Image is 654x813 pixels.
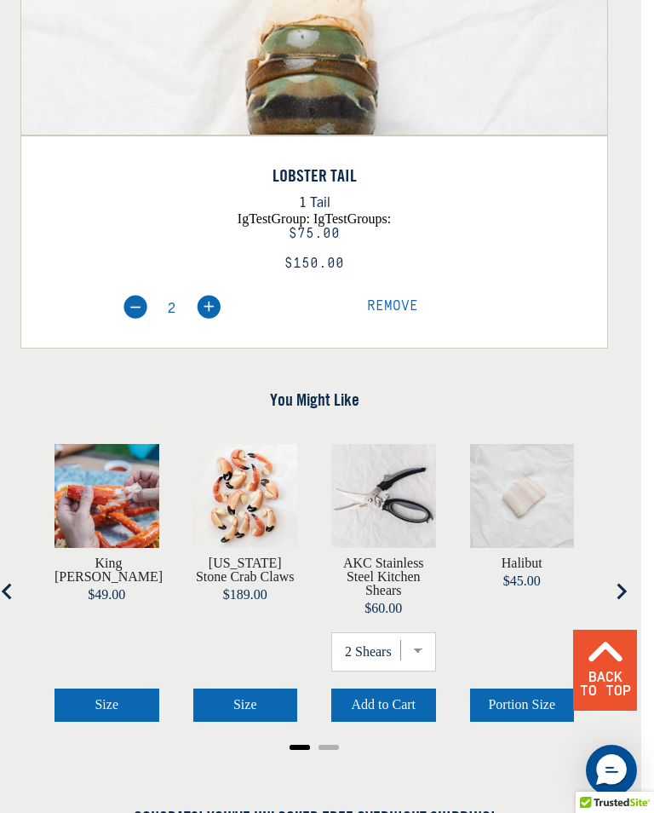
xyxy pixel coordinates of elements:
[223,587,267,602] span: $189.00
[88,587,125,602] span: $49.00
[238,211,310,226] span: igTestGroup:
[313,211,391,226] span: igTestGroups:
[453,427,592,739] div: product
[176,427,315,739] div: product
[54,689,159,721] button: Select King Crab Knuckles size
[364,601,402,615] span: $60.00
[290,745,310,750] button: Go to page 1
[579,671,631,698] span: Back To Top
[284,256,344,271] span: $150.00
[95,697,118,712] span: Size
[318,745,339,750] button: Go to page 2
[233,697,257,712] span: Size
[54,444,159,549] img: King Crab Knuckles
[470,689,575,721] button: Select Halibut portion size
[351,697,416,712] span: Add to Cart
[502,556,542,570] a: View Halibut
[37,427,176,739] div: product
[587,641,624,662] img: Back to Top
[331,689,436,721] button: Add to Cart
[573,630,637,709] a: Back To Top
[193,556,298,584] a: View Florida Stone Crab Claws
[20,389,608,410] h4: You Might Like
[193,689,298,721] button: Select Florida Stone Crab Claws size
[331,444,436,549] img: AKC Stainless Steel Kitchen Shears
[367,298,418,314] span: Remove
[197,295,221,319] img: plus
[586,745,637,796] div: Messenger Dummy Widget
[470,444,575,549] img: Halibut
[54,556,163,584] a: View King Crab Knuckles
[21,226,607,242] div: $75.00
[193,444,298,549] img: stone crab claws on butcher paper
[21,190,607,212] p: 1 Tail
[503,574,541,588] span: $45.00
[123,295,147,319] img: minus
[20,739,608,752] ul: Select a slide to show
[314,427,453,739] div: product
[331,632,436,672] select: variant of AKC Stainless Steel Kitchen Shears
[488,697,555,712] span: Portion Size
[331,556,436,597] a: View AKC Stainless Steel Kitchen Shears
[21,165,607,186] a: Lobster Tail
[604,574,638,608] button: Next slide
[367,300,418,314] a: Remove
